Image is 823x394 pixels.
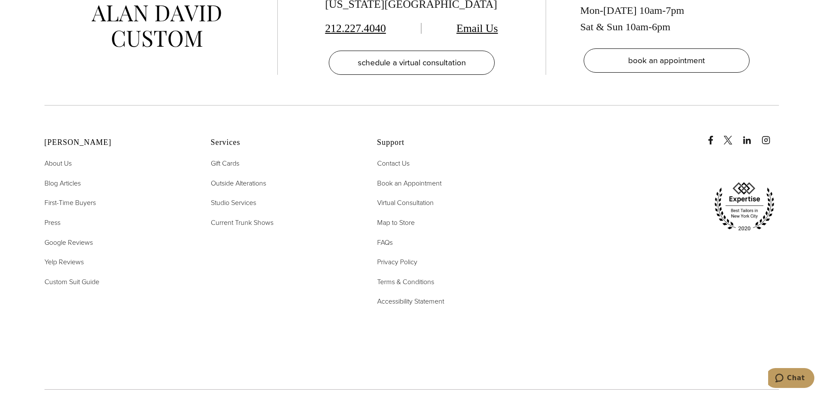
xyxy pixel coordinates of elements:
[377,217,415,228] a: Map to Store
[44,158,72,168] span: About Us
[211,197,256,208] a: Studio Services
[44,218,60,227] span: Press
[44,198,96,208] span: First-Time Buyers
[211,158,239,169] a: Gift Cards
[377,296,444,306] span: Accessibility Statement
[44,256,84,268] a: Yelp Reviews
[44,217,60,228] a: Press
[377,237,393,248] a: FAQs
[377,296,444,307] a: Accessibility Statement
[377,257,417,267] span: Privacy Policy
[44,197,96,208] a: First-Time Buyers
[377,237,393,247] span: FAQs
[377,276,434,288] a: Terms & Conditions
[325,22,386,35] a: 212.227.4040
[377,158,410,169] a: Contact Us
[377,198,434,208] span: Virtual Consultation
[628,54,705,67] span: book an appointment
[44,138,189,147] h2: [PERSON_NAME]
[44,237,93,248] a: Google Reviews
[44,158,72,169] a: About Us
[211,178,266,188] span: Outside Alterations
[44,178,81,188] span: Blog Articles
[377,178,442,189] a: Book an Appointment
[377,178,442,188] span: Book an Appointment
[211,158,356,228] nav: Services Footer Nav
[377,218,415,227] span: Map to Store
[377,138,522,147] h2: Support
[580,2,753,35] div: Mon-[DATE] 10am-7pm Sat & Sun 10am-6pm
[92,5,221,47] img: alan david custom
[44,277,99,287] span: Custom Suit Guide
[211,178,266,189] a: Outside Alterations
[724,127,741,144] a: x/twitter
[211,217,273,228] a: Current Trunk Shows
[762,127,779,144] a: instagram
[44,237,93,247] span: Google Reviews
[377,158,522,307] nav: Support Footer Nav
[377,277,434,287] span: Terms & Conditions
[457,22,498,35] a: Email Us
[44,257,84,267] span: Yelp Reviews
[710,179,779,234] img: expertise, best tailors in new york city 2020
[377,197,434,208] a: Virtual Consultation
[584,48,750,73] a: book an appointment
[211,138,356,147] h2: Services
[44,178,81,189] a: Blog Articles
[44,158,189,287] nav: Alan David Footer Nav
[358,56,466,69] span: schedule a virtual consultation
[211,158,239,168] span: Gift Cards
[706,127,722,144] a: Facebook
[211,218,273,227] span: Current Trunk Shows
[377,158,410,168] span: Contact Us
[44,276,99,288] a: Custom Suit Guide
[329,51,495,75] a: schedule a virtual consultation
[377,256,417,268] a: Privacy Policy
[743,127,760,144] a: linkedin
[768,368,814,390] iframe: Opens a widget where you can chat to one of our agents
[211,198,256,208] span: Studio Services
